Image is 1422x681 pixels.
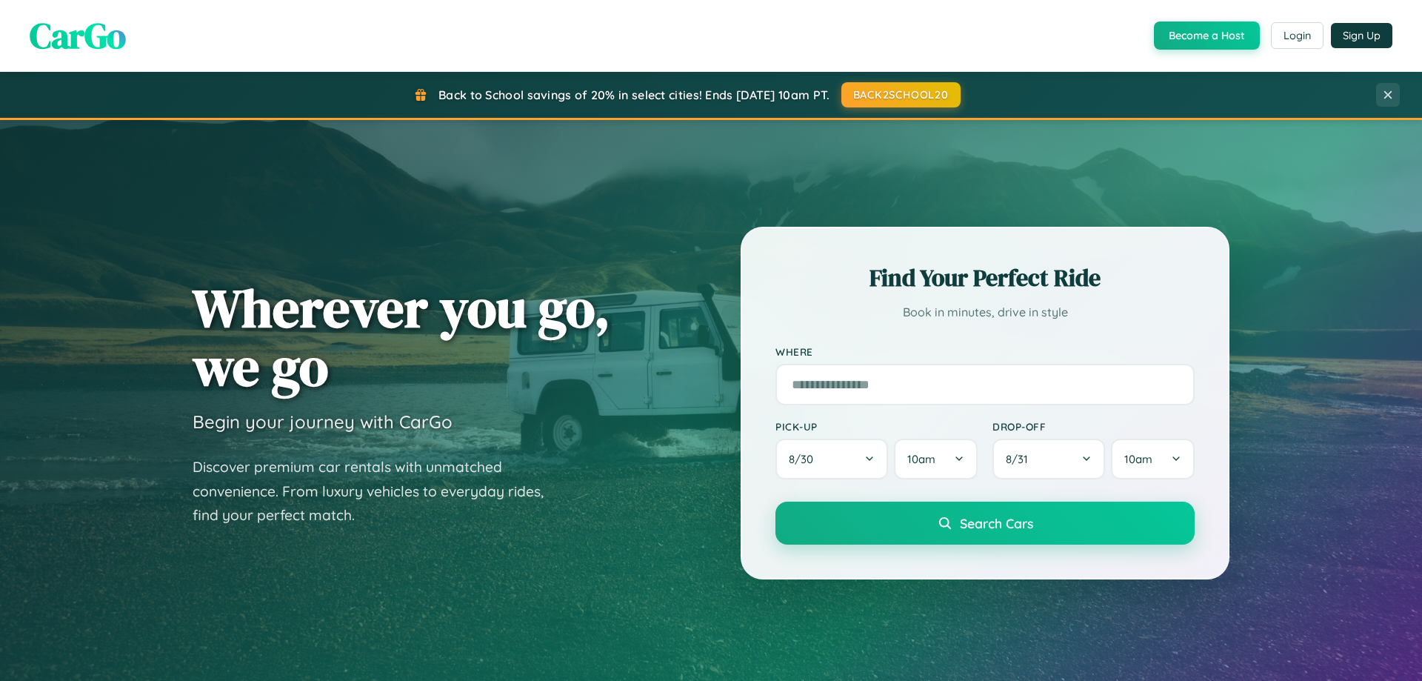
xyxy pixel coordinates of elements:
button: 10am [894,439,978,479]
button: Sign Up [1331,23,1392,48]
label: Drop-off [992,420,1195,433]
h3: Begin your journey with CarGo [193,411,453,433]
span: Search Cars [960,515,1033,531]
label: Where [775,345,1195,358]
span: 8 / 31 [1006,452,1035,466]
p: Book in minutes, drive in style [775,302,1195,323]
span: 10am [907,452,935,466]
button: Search Cars [775,502,1195,545]
button: BACK2SCHOOL20 [841,82,961,107]
button: 8/31 [992,439,1105,479]
button: Become a Host [1154,21,1260,50]
span: CarGo [30,11,126,60]
h2: Find Your Perfect Ride [775,262,1195,294]
button: 8/30 [775,439,888,479]
h1: Wherever you go, we go [193,279,610,396]
button: 10am [1111,439,1195,479]
p: Discover premium car rentals with unmatched convenience. From luxury vehicles to everyday rides, ... [193,455,563,528]
span: 8 / 30 [789,452,821,466]
span: Back to School savings of 20% in select cities! Ends [DATE] 10am PT. [438,87,829,102]
span: 10am [1124,452,1152,466]
button: Login [1271,22,1323,49]
label: Pick-up [775,420,978,433]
